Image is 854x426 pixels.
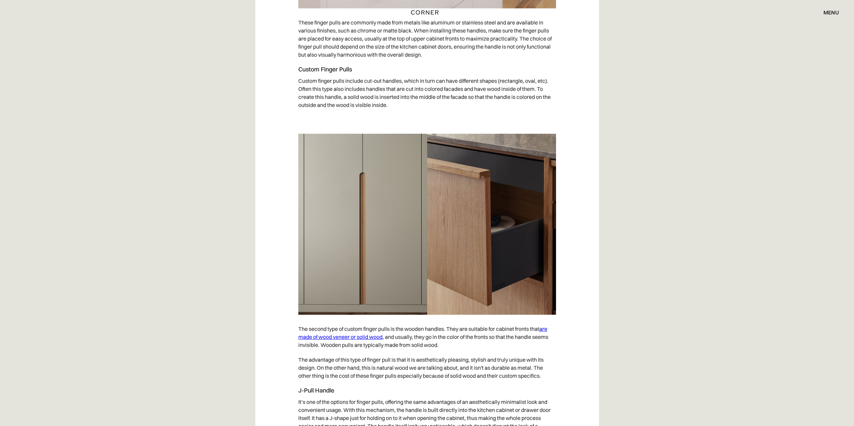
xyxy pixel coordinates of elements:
[298,386,556,394] h4: J-Pull Handle
[298,321,556,352] p: The second type of custom finger pulls is the wooden handles. They are suitable for cabinet front...
[298,134,556,315] img: Two different options for custom finger pulls, the right one is oval, and the left one is a C-sha...
[817,7,839,18] div: menu
[823,10,839,15] div: menu
[298,73,556,112] p: Custom finger pulls include cut-out handles, which in turn can have different shapes (rectangle, ...
[298,65,556,73] h4: Custom Finger Pulls
[395,8,459,17] a: home
[298,112,556,127] p: ‍
[298,15,556,62] p: These finger pulls are commonly made from metals like aluminum or stainless steel and are availab...
[298,352,556,383] p: The advantage of this type of finger pull is that it is aesthetically pleasing, stylish and truly...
